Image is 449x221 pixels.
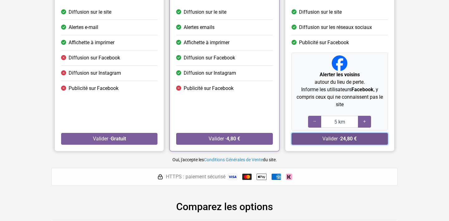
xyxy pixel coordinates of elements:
[157,174,163,180] img: HTTPS : paiement sécurisé
[299,8,342,16] span: Diffusion sur le site
[257,172,267,182] img: Apple Pay
[51,201,398,213] h2: Comparez les options
[299,24,372,31] span: Diffusion sur les réseaux sociaux
[320,72,360,78] strong: Alerter les voisins
[204,157,263,162] a: Conditions Générales de Vente
[61,133,157,145] button: Valider ·Gratuit
[69,54,120,62] span: Diffusion sur Facebook
[299,39,349,46] span: Publicité sur Facebook
[294,71,385,86] p: autour du lieu de perte.
[172,157,277,162] small: Oui, j'accepte les du site.
[184,69,236,77] span: Diffusion sur Instagram
[184,8,226,16] span: Diffusion sur le site
[340,136,357,142] strong: 24,80 €
[69,24,98,31] span: Alertes e-mail
[332,55,347,71] img: Facebook
[184,24,215,31] span: Alertes emails
[69,8,111,16] span: Diffusion sur le site
[242,174,252,180] img: Mastercard
[272,174,281,180] img: American Express
[176,133,273,145] button: Valider ·4,80 €
[184,85,234,92] span: Publicité sur Facebook
[351,87,374,92] strong: Facebook
[292,133,388,145] button: Valider ·24,80 €
[184,39,229,46] span: Affichette à imprimer
[228,174,237,180] img: Visa
[294,86,385,108] p: Informe les utilisateurs , y compris ceux qui ne connaissent pas le site
[69,39,114,46] span: Affichette à imprimer
[166,173,225,181] span: HTTPS : paiement sécurisé
[111,136,126,142] strong: Gratuit
[69,69,121,77] span: Diffusion sur Instagram
[286,174,292,180] img: Klarna
[184,54,235,62] span: Diffusion sur Facebook
[226,136,240,142] strong: 4,80 €
[69,85,118,92] span: Publicité sur Facebook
